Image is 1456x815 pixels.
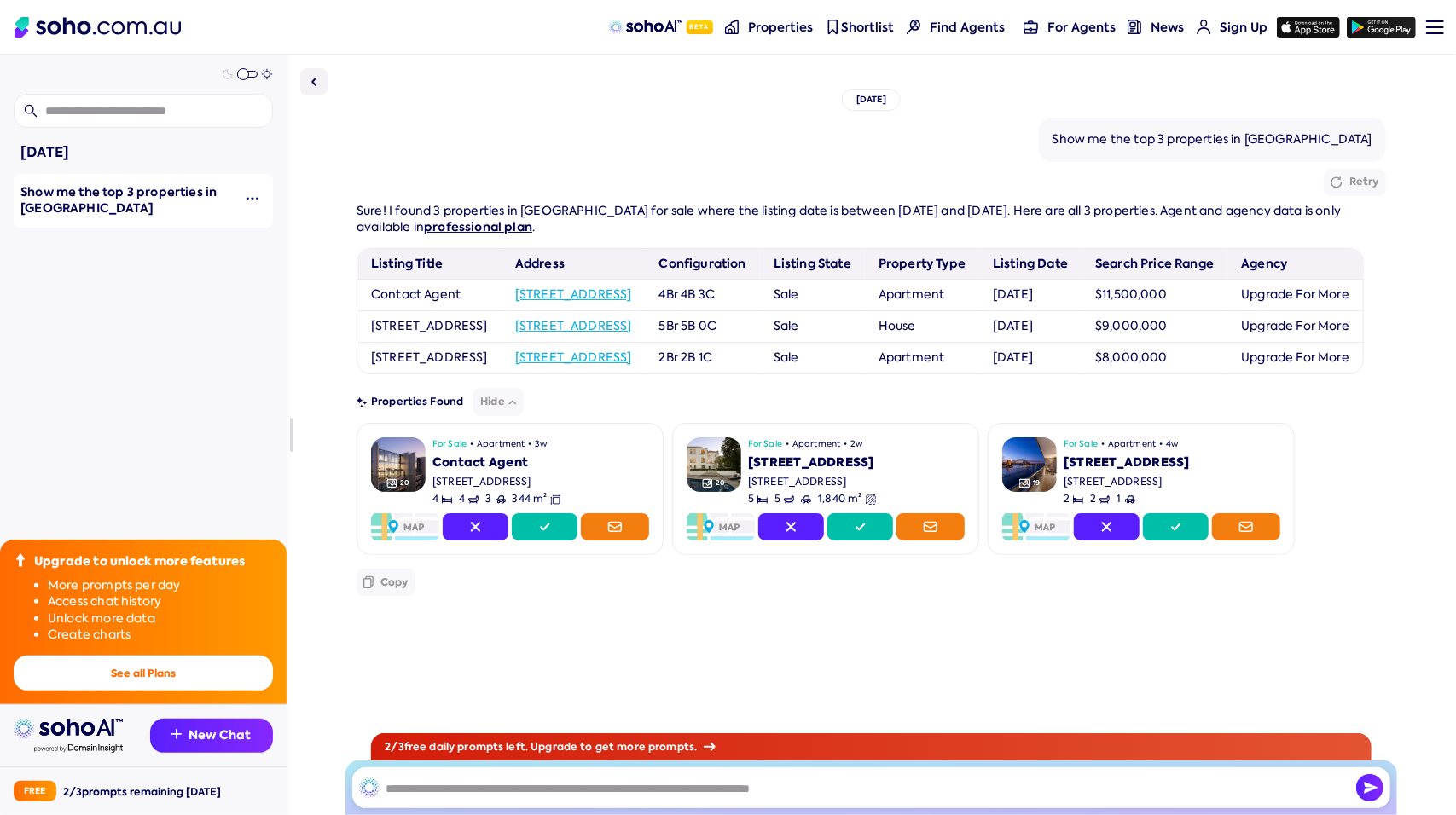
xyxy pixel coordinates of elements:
[930,19,1005,36] span: Find Agents
[646,280,760,311] td: 4Br 4B 3C
[1101,437,1105,451] span: •
[1159,437,1163,451] span: •
[424,218,532,235] a: professional plan
[704,743,716,751] img: Arrow icon
[1053,131,1372,148] div: Show me the top 3 properties in [GEOGRAPHIC_DATA]
[513,492,548,506] span: 344 m²
[371,437,426,492] img: Property
[646,249,760,280] th: Configuration
[550,494,560,505] img: Floor size
[528,437,531,451] span: •
[865,280,979,311] td: Apartment
[792,437,840,451] span: Apartment
[386,478,397,488] img: Gallery Icon
[774,492,794,506] span: 5
[20,184,232,217] div: Show me the top 3 properties in Sydney
[841,19,894,36] span: Shortlist
[48,577,273,594] li: More prompts per day
[748,454,965,471] div: [STREET_ADDRESS]
[784,494,794,505] img: Bathrooms
[1117,492,1134,506] span: 1
[400,478,409,488] span: 20
[48,610,273,627] li: Unlock more data
[1002,437,1057,492] img: Property
[502,249,646,280] th: Address
[1356,774,1383,801] img: Send icon
[470,437,473,451] span: •
[246,192,259,205] img: More icon
[646,342,760,373] td: 2Br 2B 1C
[687,513,755,540] img: Map
[48,627,273,644] li: Create charts
[850,437,862,451] span: 2w
[459,492,479,506] span: 4
[535,437,547,451] span: 3w
[1082,310,1227,342] td: $9,000,000
[34,553,245,570] div: Upgrade to unlock more features
[363,575,374,589] img: Copy icon
[866,494,876,505] img: Land size
[432,475,649,489] div: [STREET_ADDRESS]
[907,20,921,34] img: Find agents icon
[1220,19,1267,36] span: Sign Up
[468,494,479,505] img: Bathrooms
[432,454,649,471] div: Contact Agent
[979,342,1082,373] td: [DATE]
[63,784,221,799] div: 2 / 3 prompts remaining [DATE]
[1019,478,1030,488] img: Gallery Icon
[1073,494,1083,505] img: Bedrooms
[1324,169,1386,196] button: Retry
[748,492,768,506] span: 5
[515,286,632,302] a: [STREET_ADDRESS]
[532,219,535,234] span: .
[357,280,502,311] td: Contact Agent
[748,19,813,36] span: Properties
[371,733,1371,760] div: 2 / 3 free daily prompts left. Upgrade to get more prompts.
[1002,513,1070,540] img: Map
[865,249,979,280] th: Property Type
[844,437,847,451] span: •
[609,20,682,34] img: sohoAI logo
[1064,492,1083,506] span: 2
[716,478,725,488] span: 20
[1227,310,1363,342] td: Upgrade For More
[1227,342,1363,373] td: Upgrade For More
[515,318,632,333] a: [STREET_ADDRESS]
[485,492,505,506] span: 3
[818,492,861,506] span: 1,840 m²
[1128,20,1142,34] img: news-nav icon
[14,781,56,801] div: Free
[1227,280,1363,311] td: Upgrade For More
[760,342,865,373] td: Sale
[687,437,741,492] img: Property
[1227,249,1363,280] th: Agency
[48,593,273,610] li: Access chat history
[979,280,1082,311] td: [DATE]
[20,183,217,217] span: Show me the top 3 properties in [GEOGRAPHIC_DATA]
[988,423,1295,555] a: PropertyGallery Icon19For Sale•Apartment•4w[STREET_ADDRESS][STREET_ADDRESS]2Bedrooms2Bathrooms1Ca...
[14,656,273,691] button: See all Plans
[1024,20,1038,34] img: for-agents-nav icon
[1064,454,1280,471] div: [STREET_ADDRESS]
[515,350,632,365] a: [STREET_ADDRESS]
[1082,280,1227,311] td: $11,500,000
[442,494,452,505] img: Bedrooms
[357,249,502,280] th: Listing Title
[1064,437,1098,451] span: For Sale
[1099,494,1110,505] img: Bathrooms
[15,17,181,38] img: Soho Logo
[496,494,506,505] img: Carspots
[760,310,865,342] td: Sale
[357,569,415,596] button: Copy
[1166,437,1178,451] span: 4w
[477,437,525,451] span: Apartment
[371,513,439,540] img: Map
[1277,17,1340,38] img: app-store icon
[34,744,123,753] img: Data provided by Domain Insight
[304,72,324,92] img: Sidebar toggle icon
[1347,17,1416,38] img: google-play icon
[842,89,901,111] div: [DATE]
[1033,478,1040,488] span: 19
[865,310,979,342] td: House
[748,437,782,451] span: For Sale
